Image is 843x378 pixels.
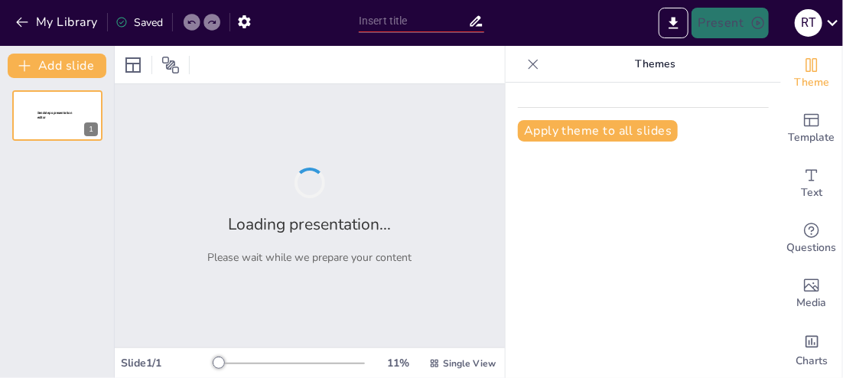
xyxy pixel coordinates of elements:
[208,250,412,265] p: Please wait while we prepare your content
[781,46,842,101] div: Change the overall theme
[781,321,842,376] div: Add charts and graphs
[796,353,828,370] span: Charts
[795,9,822,37] div: R T
[443,357,496,370] span: Single View
[121,356,218,370] div: Slide 1 / 1
[781,156,842,211] div: Add text boxes
[380,356,417,370] div: 11 %
[797,295,827,311] span: Media
[161,56,180,74] span: Position
[801,184,822,201] span: Text
[359,10,468,32] input: Insert title
[795,8,822,38] button: R T
[781,211,842,266] div: Get real-time input from your audience
[11,10,104,34] button: My Library
[8,54,106,78] button: Add slide
[787,240,837,256] span: Questions
[37,111,72,119] span: Sendsteps presentation editor
[781,266,842,321] div: Add images, graphics, shapes or video
[781,101,842,156] div: Add ready made slides
[12,90,103,141] div: 1
[659,8,688,38] button: Export to PowerPoint
[84,122,98,136] div: 1
[116,15,163,30] div: Saved
[545,46,766,83] p: Themes
[789,129,835,146] span: Template
[121,53,145,77] div: Layout
[229,213,392,235] h2: Loading presentation...
[794,74,829,91] span: Theme
[518,120,678,142] button: Apply theme to all slides
[692,8,768,38] button: Present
